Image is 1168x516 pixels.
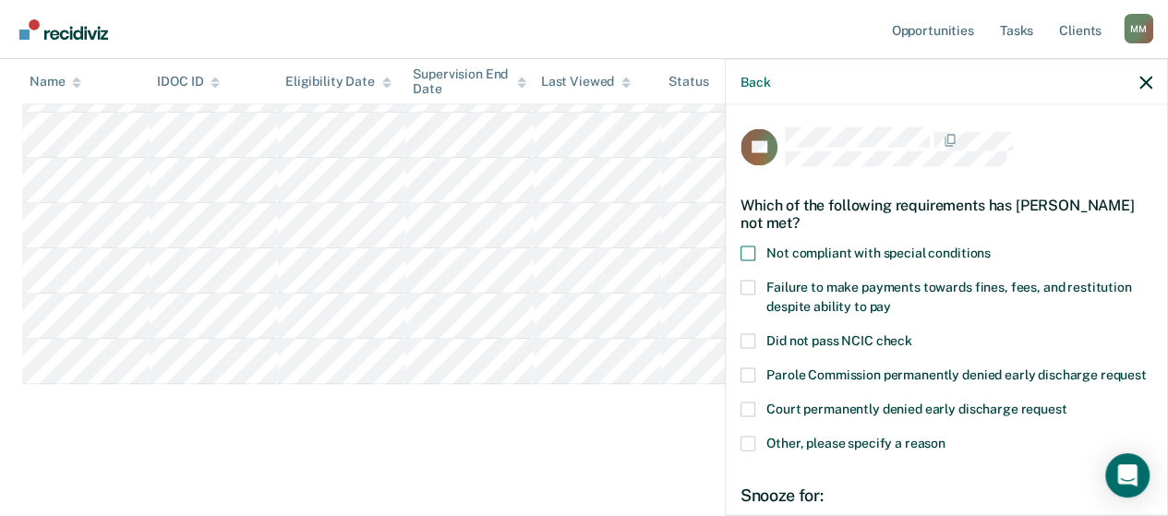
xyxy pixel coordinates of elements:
[1124,14,1153,43] button: Profile dropdown button
[1105,453,1150,498] div: Open Intercom Messenger
[30,74,81,90] div: Name
[741,486,1152,506] div: Snooze for:
[285,74,391,90] div: Eligibility Date
[413,66,525,97] div: Supervision End Date
[766,402,1066,416] span: Court permanently denied early discharge request
[668,74,708,90] div: Status
[766,367,1147,382] span: Parole Commission permanently denied early discharge request
[766,280,1131,314] span: Failure to make payments towards fines, fees, and restitution despite ability to pay
[766,436,945,450] span: Other, please specify a reason
[741,74,770,90] button: Back
[157,74,220,90] div: IDOC ID
[19,19,108,40] img: Recidiviz
[766,246,991,260] span: Not compliant with special conditions
[741,181,1152,246] div: Which of the following requirements has [PERSON_NAME] not met?
[541,74,631,90] div: Last Viewed
[1124,14,1153,43] div: M M
[766,333,912,348] span: Did not pass NCIC check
